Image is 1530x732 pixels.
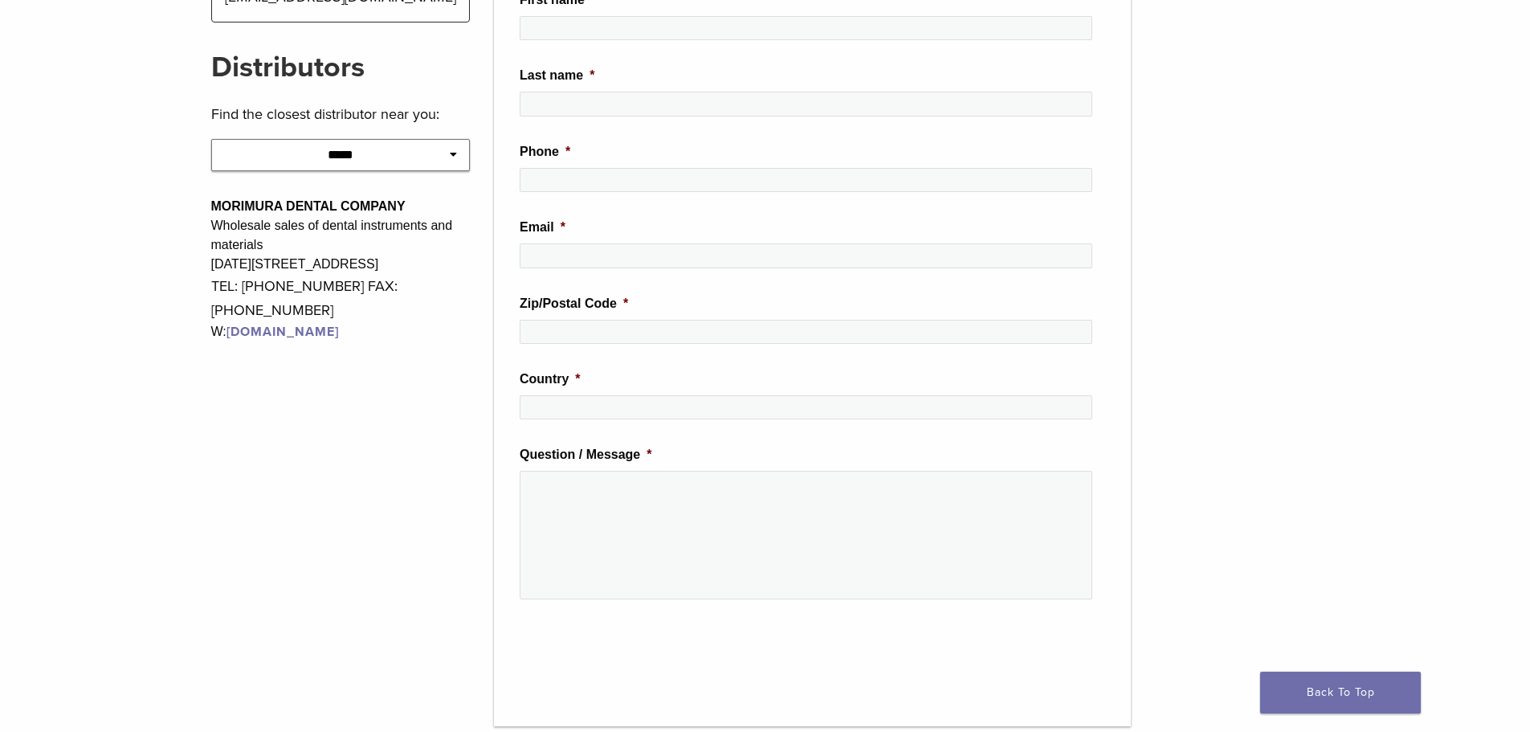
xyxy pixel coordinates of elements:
div: W: [211,322,471,341]
label: Country [520,371,581,388]
label: Zip/Postal Code [520,296,628,313]
label: Question / Message [520,447,652,464]
label: Phone [520,144,570,161]
p: Find the closest distributor near you: [211,102,471,126]
div: [DATE][STREET_ADDRESS] [211,255,471,274]
p: TEL: [PHONE_NUMBER] FAX: [PHONE_NUMBER] [211,274,471,322]
div: Wholesale sales of dental instruments and materials [211,216,471,255]
iframe: reCAPTCHA [520,625,764,688]
a: Back To Top [1260,672,1421,714]
a: [DOMAIN_NAME] [226,324,339,340]
h2: Distributors [211,48,471,87]
strong: MORIMURA DENTAL COMPANY [211,199,406,213]
label: Email [520,219,565,236]
label: Last name [520,67,594,84]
